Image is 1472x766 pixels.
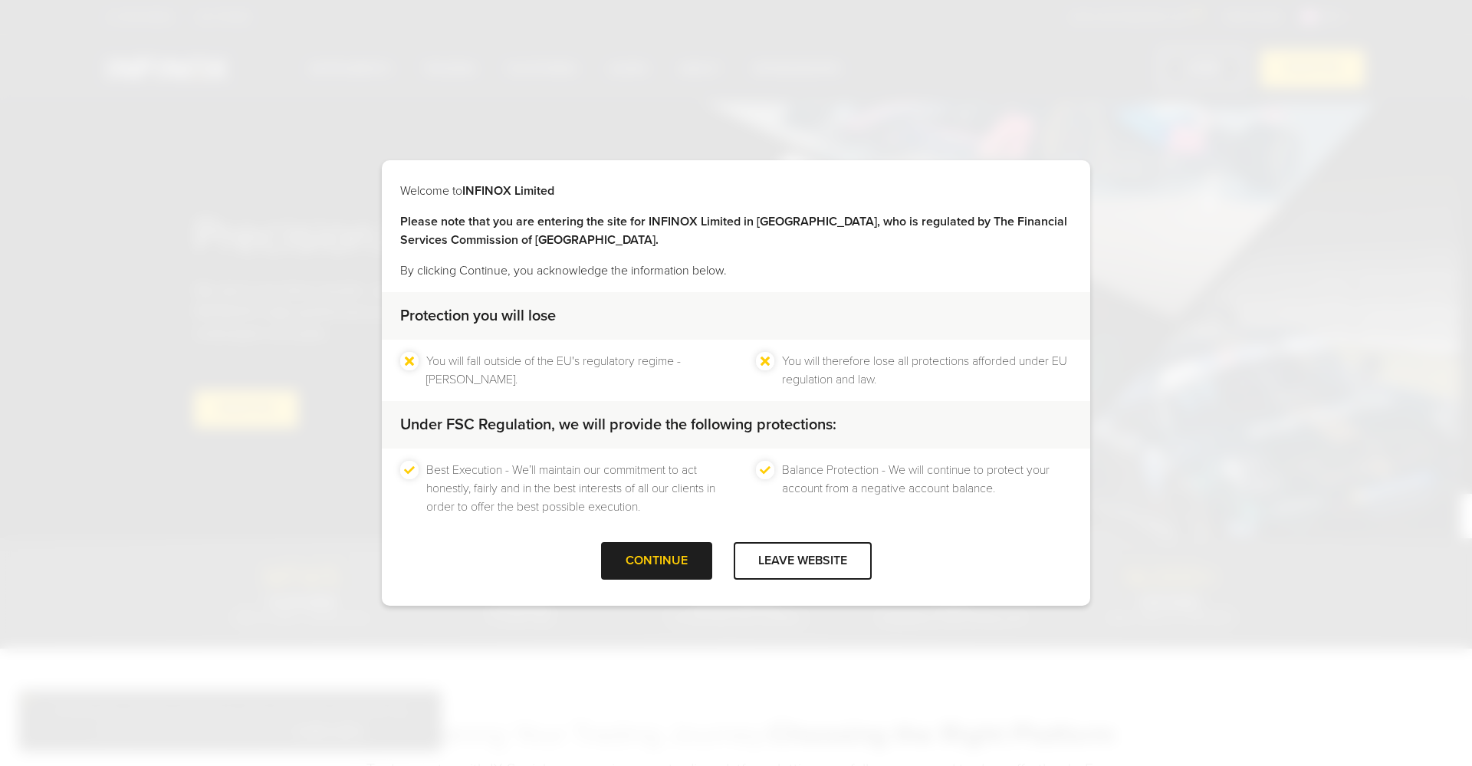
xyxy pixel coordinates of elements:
strong: Under FSC Regulation, we will provide the following protections: [400,416,836,434]
p: Welcome to [400,182,1072,200]
strong: INFINOX Limited [462,183,554,199]
li: You will therefore lose all protections afforded under EU regulation and law. [782,352,1072,389]
li: Balance Protection - We will continue to protect your account from a negative account balance. [782,461,1072,516]
p: By clicking Continue, you acknowledge the information below. [400,261,1072,280]
li: Best Execution - We’ll maintain our commitment to act honestly, fairly and in the best interests ... [426,461,716,516]
div: CONTINUE [601,542,712,580]
li: You will fall outside of the EU's regulatory regime - [PERSON_NAME]. [426,352,716,389]
div: LEAVE WEBSITE [734,542,872,580]
strong: Please note that you are entering the site for INFINOX Limited in [GEOGRAPHIC_DATA], who is regul... [400,214,1067,248]
strong: Protection you will lose [400,307,556,325]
